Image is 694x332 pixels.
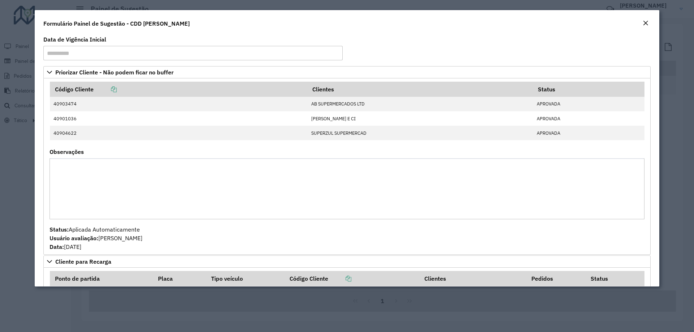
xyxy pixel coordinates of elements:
[153,286,206,301] td: FOO8136
[308,111,533,126] td: [PERSON_NAME] E CI
[55,69,173,75] span: Priorizar Cliente - Não podem ficar no buffer
[533,126,644,140] td: APROVADA
[308,97,533,111] td: AB SUPERMERCADOS LTD
[55,259,111,264] span: Cliente para Recarga
[43,19,190,28] h4: Formulário Painel de Sugestão - CDD [PERSON_NAME]
[284,286,419,301] td: 40903472
[533,82,644,97] th: Status
[420,286,526,301] td: BALVEDI COMERCIO DE
[43,78,651,255] div: Priorizar Cliente - Não podem ficar no buffer
[50,111,308,126] td: 40901036
[153,271,206,286] th: Placa
[586,286,644,301] td: APROVADA
[328,275,351,282] a: Copiar
[641,19,651,28] button: Close
[533,111,644,126] td: APROVADA
[586,271,644,286] th: Status
[50,126,308,140] td: 40904622
[50,82,308,97] th: Código Cliente
[526,271,586,286] th: Pedidos
[50,271,153,286] th: Ponto de partida
[206,271,284,286] th: Tipo veículo
[50,147,84,156] label: Observações
[50,97,308,111] td: 40903474
[43,35,106,44] label: Data de Vigência Inicial
[50,234,98,242] strong: Usuário avaliação:
[643,20,648,26] em: Fechar
[50,243,64,250] strong: Data:
[308,82,533,97] th: Clientes
[94,86,117,93] a: Copiar
[50,226,142,250] span: Aplicada Automaticamente [PERSON_NAME] [DATE]
[43,66,651,78] a: Priorizar Cliente - Não podem ficar no buffer
[533,97,644,111] td: APROVADA
[308,126,533,140] td: SUPERZUL SUPERMERCAD
[284,271,419,286] th: Código Cliente
[50,226,69,233] strong: Status:
[43,255,651,268] a: Cliente para Recarga
[420,271,526,286] th: Clientes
